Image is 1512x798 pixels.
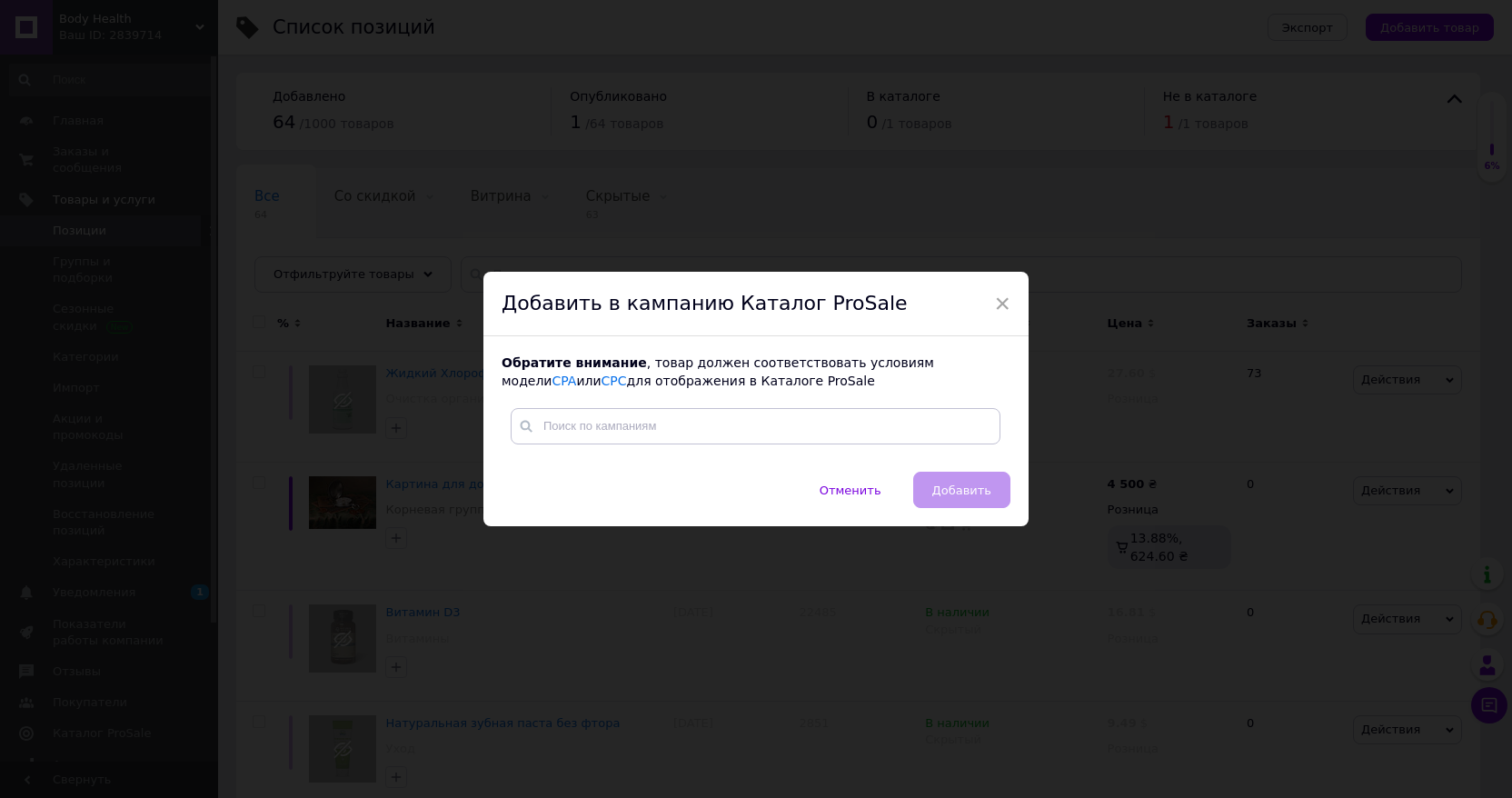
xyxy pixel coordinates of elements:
span: Отменить [820,484,881,497]
div: Добавить в кампанию Каталог ProSale [483,272,1029,337]
button: Отменить [801,472,900,508]
a: CPC [602,374,627,388]
b: Обратите внимание [502,355,647,370]
a: CPA [552,374,576,388]
input: Поиск по кампаниям [511,408,1000,444]
div: , товар должен соответствовать условиям модели или для отображения в Каталоге ProSale [502,354,1010,390]
span: × [994,288,1010,319]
